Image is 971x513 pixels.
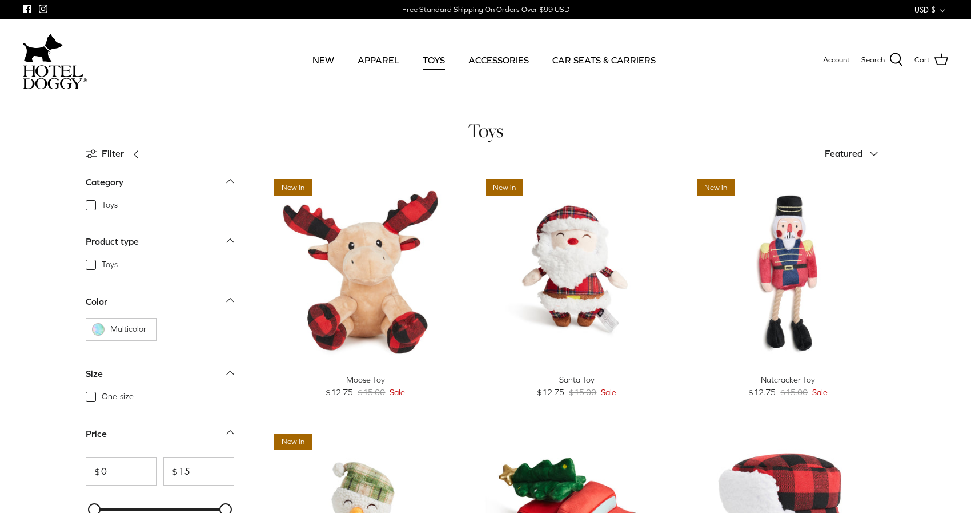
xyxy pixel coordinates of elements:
[358,386,385,399] span: $15.00
[102,259,118,271] span: Toys
[23,31,87,89] a: hoteldoggycom
[748,386,776,399] span: $12.75
[86,424,234,450] a: Price
[23,65,87,89] img: hoteldoggycom
[412,41,455,79] a: TOYS
[825,148,862,158] span: Featured
[823,54,850,66] a: Account
[86,234,139,249] div: Product type
[480,373,674,386] div: Santa Toy
[458,41,539,79] a: ACCESSORIES
[347,41,410,79] a: APPAREL
[697,434,737,450] span: 15% off
[569,386,596,399] span: $15.00
[601,386,616,399] span: Sale
[170,41,798,79] div: Primary navigation
[86,292,234,318] a: Color
[812,386,828,399] span: Sale
[480,373,674,399] a: Santa Toy $12.75 $15.00 Sale
[914,53,948,67] a: Cart
[485,179,523,196] span: New in
[390,386,405,399] span: Sale
[537,386,564,399] span: $12.75
[691,373,885,399] a: Nutcracker Toy $12.75 $15.00 Sale
[86,175,123,190] div: Category
[268,373,463,399] a: Moose Toy $12.75 $15.00 Sale
[163,457,234,486] input: To
[302,41,344,79] a: NEW
[86,173,234,199] a: Category
[825,141,885,166] button: Featured
[86,295,107,309] div: Color
[23,5,31,13] a: Facebook
[86,365,234,391] a: Size
[274,179,312,196] span: New in
[274,434,312,450] span: New in
[326,386,353,399] span: $12.75
[402,5,569,15] div: Free Standard Shipping On Orders Over $99 USD
[823,55,850,64] span: Account
[102,391,134,403] span: One-size
[861,54,885,66] span: Search
[86,427,107,442] div: Price
[485,434,526,450] span: 15% off
[86,118,885,143] h1: Toys
[86,457,157,486] input: From
[697,179,735,196] span: New in
[480,173,674,368] a: Santa Toy
[542,41,666,79] a: CAR SEATS & CARRIERS
[268,173,463,368] a: Moose Toy
[691,173,885,368] a: Nutcracker Toy
[86,467,100,476] span: $
[86,367,103,381] div: Size
[102,146,124,161] span: Filter
[780,386,808,399] span: $15.00
[86,233,234,259] a: Product type
[102,200,118,211] span: Toys
[39,5,47,13] a: Instagram
[23,31,63,65] img: dog-icon.svg
[110,324,150,335] span: Multicolor
[164,467,178,476] span: $
[268,373,463,386] div: Moose Toy
[914,54,930,66] span: Cart
[691,373,885,386] div: Nutcracker Toy
[402,1,569,18] a: Free Standard Shipping On Orders Over $99 USD
[86,140,147,168] a: Filter
[861,53,903,67] a: Search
